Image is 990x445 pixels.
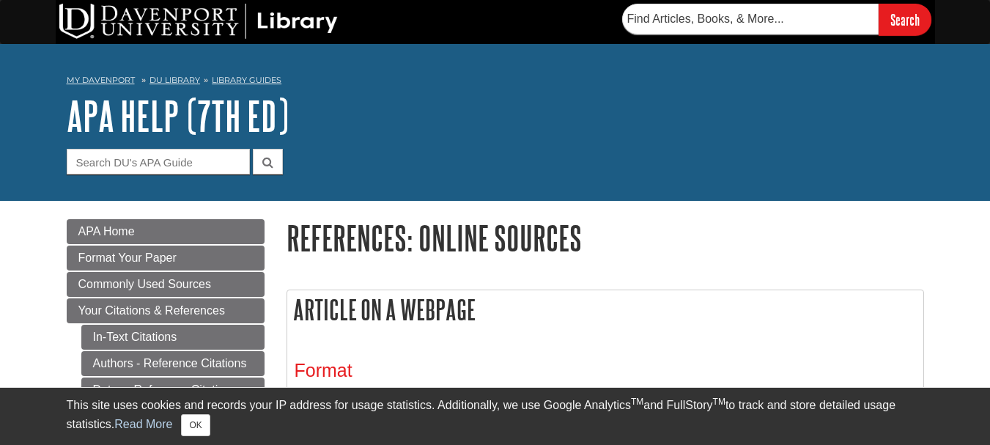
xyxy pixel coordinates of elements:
sup: TM [631,397,643,407]
a: APA Help (7th Ed) [67,93,289,139]
input: Search DU's APA Guide [67,149,250,174]
nav: breadcrumb [67,70,924,94]
a: Dates - Reference Citations [81,378,265,402]
a: My Davenport [67,74,135,87]
a: Your Citations & References [67,298,265,323]
span: APA Home [78,225,135,238]
span: Commonly Used Sources [78,278,211,290]
h3: Format [295,360,916,381]
input: Find Articles, Books, & More... [622,4,879,34]
h2: Article on a Webpage [287,290,923,329]
h1: References: Online Sources [287,219,924,257]
sup: TM [713,397,725,407]
span: Your Citations & References [78,304,225,317]
img: DU Library [59,4,338,39]
a: Commonly Used Sources [67,272,265,297]
input: Search [879,4,931,35]
a: Read More [114,418,172,430]
a: Authors - Reference Citations [81,351,265,376]
span: Format Your Paper [78,251,177,264]
div: This site uses cookies and records your IP address for usage statistics. Additionally, we use Goo... [67,397,924,436]
a: DU Library [149,75,200,85]
button: Close [181,414,210,436]
a: In-Text Citations [81,325,265,350]
a: Format Your Paper [67,246,265,271]
a: APA Home [67,219,265,244]
a: Library Guides [212,75,281,85]
form: Searches DU Library's articles, books, and more [622,4,931,35]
